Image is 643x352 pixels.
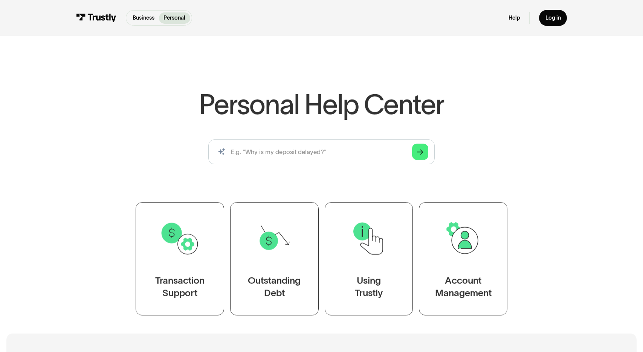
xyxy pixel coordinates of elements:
[133,14,154,22] p: Business
[435,274,492,299] div: Account Management
[208,139,434,164] input: search
[325,202,413,315] a: UsingTrustly
[163,14,185,22] p: Personal
[355,274,383,299] div: Using Trustly
[509,14,520,21] a: Help
[419,202,507,315] a: AccountManagement
[199,91,444,118] h1: Personal Help Center
[76,14,117,22] img: Trustly Logo
[248,274,301,299] div: Outstanding Debt
[539,10,567,26] a: Log in
[208,139,434,164] form: Search
[136,202,224,315] a: TransactionSupport
[545,14,561,21] div: Log in
[128,12,159,24] a: Business
[159,12,190,24] a: Personal
[155,274,205,299] div: Transaction Support
[230,202,319,315] a: OutstandingDebt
